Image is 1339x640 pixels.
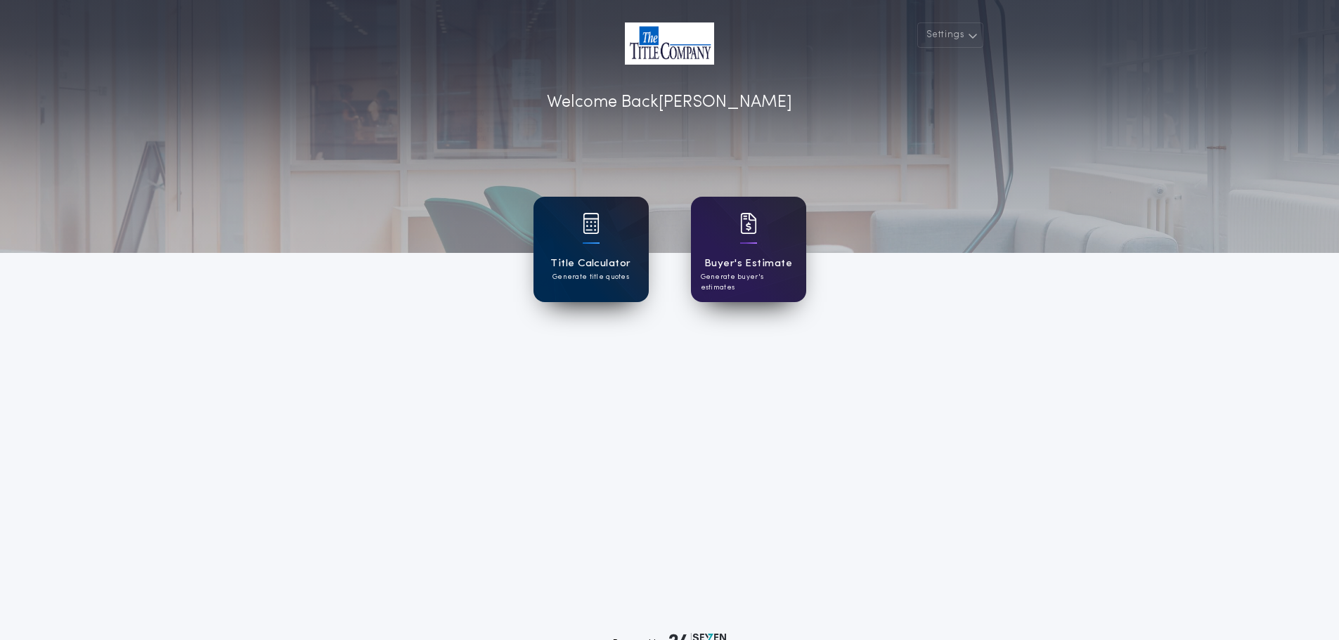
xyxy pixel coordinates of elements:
[740,213,757,234] img: card icon
[533,197,649,302] a: card iconTitle CalculatorGenerate title quotes
[550,256,630,272] h1: Title Calculator
[583,213,600,234] img: card icon
[917,22,983,48] button: Settings
[704,256,792,272] h1: Buyer's Estimate
[547,90,792,115] p: Welcome Back [PERSON_NAME]
[701,272,796,293] p: Generate buyer's estimates
[625,22,714,65] img: account-logo
[552,272,629,282] p: Generate title quotes
[691,197,806,302] a: card iconBuyer's EstimateGenerate buyer's estimates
